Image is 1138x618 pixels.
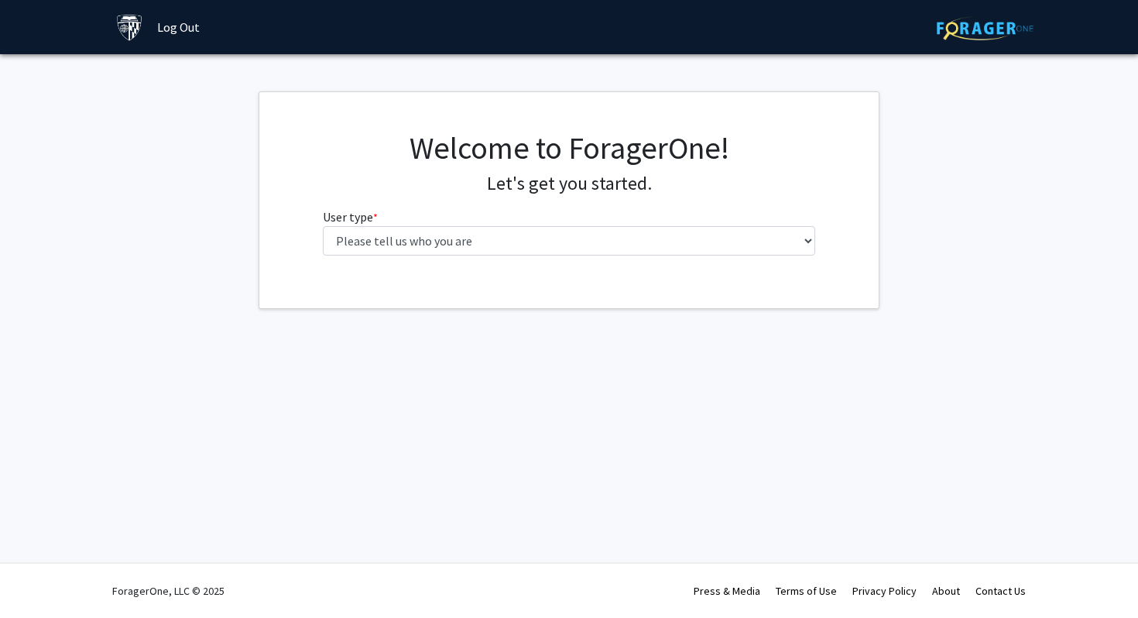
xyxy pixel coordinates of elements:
a: About [932,584,960,598]
a: Press & Media [694,584,760,598]
iframe: Chat [12,548,66,606]
label: User type [323,208,378,226]
a: Contact Us [975,584,1026,598]
h1: Welcome to ForagerOne! [323,129,816,167]
a: Privacy Policy [852,584,917,598]
h4: Let's get you started. [323,173,816,195]
div: ForagerOne, LLC © 2025 [112,564,225,618]
img: Johns Hopkins University Logo [116,14,143,41]
a: Terms of Use [776,584,837,598]
img: ForagerOne Logo [937,16,1033,40]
